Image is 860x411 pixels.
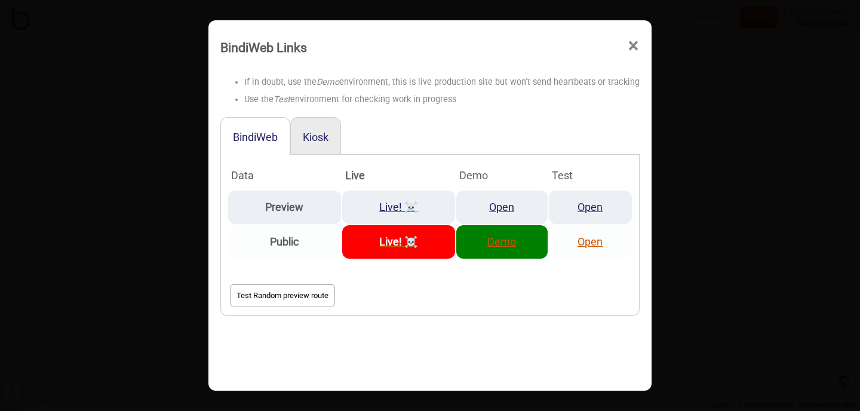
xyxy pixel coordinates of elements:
span: × [627,26,640,66]
button: BindiWeb [233,131,278,143]
a: Open [578,201,603,213]
th: Demo [456,162,548,189]
a: Open [489,201,514,213]
i: Test [274,94,290,105]
strong: Public [270,235,299,248]
th: Data [228,162,341,189]
a: Demo [487,235,516,248]
a: Open [578,235,603,248]
button: Kiosk [303,131,328,143]
th: Test [549,162,632,189]
a: Live! ☠️ [379,235,417,248]
a: Live! ☠️ [379,201,417,213]
strong: Live [345,169,365,182]
div: BindiWeb Links [220,35,307,60]
li: Use the environment for checking work in progress [244,91,640,109]
strong: Preview [265,201,303,213]
button: Test Random preview route [230,284,335,306]
li: If in doubt, use the environment, this is live production site but won't send heartbeats or tracking [244,74,640,91]
i: Demo [317,77,339,87]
